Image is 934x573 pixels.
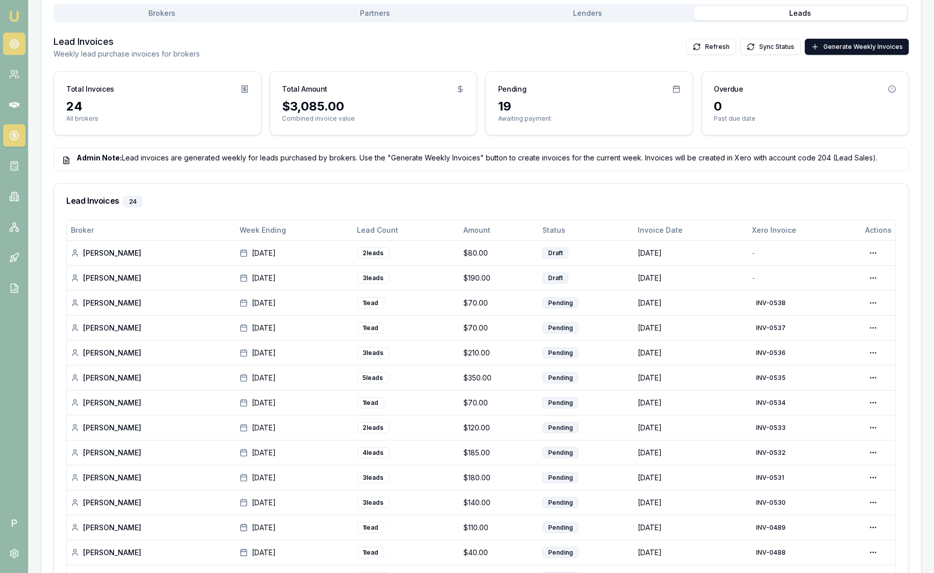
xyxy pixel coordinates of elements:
td: [DATE] [634,240,748,265]
div: [DATE] [240,248,349,258]
div: $120.00 [463,423,534,433]
td: [DATE] [634,465,748,490]
div: Lead invoices are generated weekly for leads purchased by brokers. Use the "Generate Weekly Invoi... [62,153,900,163]
div: Pending [542,372,579,384]
div: [PERSON_NAME] [71,298,231,308]
th: Amount [459,220,538,240]
div: [DATE] [240,273,349,283]
button: INV-0532 [752,445,790,461]
strong: Admin Note: [76,153,122,162]
button: INV-0537 [752,320,790,336]
div: [PERSON_NAME] [71,323,231,333]
div: [DATE] [240,448,349,458]
th: Week Ending [236,220,353,240]
div: [DATE] [240,398,349,408]
h3: Total Invoices [66,84,114,94]
button: Generate Weekly Invoices [805,39,909,55]
div: $40.00 [463,548,534,558]
p: All brokers [66,115,249,123]
div: 24 [66,98,249,115]
th: Actions [861,220,896,240]
div: 1 lead [357,322,384,334]
div: 1 lead [357,297,384,309]
div: [DATE] [240,298,349,308]
div: $210.00 [463,348,534,358]
p: Past due date [714,115,897,123]
th: Lead Count [353,220,460,240]
td: [DATE] [634,515,748,540]
p: Weekly lead purchase invoices for brokers [54,49,200,59]
div: Draft [542,272,568,284]
div: [PERSON_NAME] [71,548,231,558]
div: $3,085.00 [282,98,465,115]
div: [DATE] [240,323,349,333]
div: 2 lead s [357,422,390,433]
h3: Total Amount [282,84,328,94]
div: Pending [542,397,579,408]
div: [DATE] [240,523,349,533]
div: 1 lead [357,397,384,408]
button: INV-0538 [752,295,790,311]
th: Broker [67,220,236,240]
div: Pending [542,522,579,533]
div: 4 lead s [357,447,390,458]
div: [PERSON_NAME] [71,373,231,383]
button: Partners [269,6,482,20]
div: 19 [498,98,681,115]
div: 3 lead s [357,472,390,483]
button: INV-0535 [752,370,790,386]
button: INV-0534 [752,395,790,411]
div: [PERSON_NAME] [71,348,231,358]
div: [PERSON_NAME] [71,248,231,258]
button: INV-0536 [752,345,790,361]
p: Awaiting payment [498,115,681,123]
div: [PERSON_NAME] [71,448,231,458]
h3: Lead Invoices [54,35,200,49]
span: - [752,274,755,282]
td: [DATE] [634,415,748,440]
div: 5 lead s [357,372,389,384]
button: INV-0489 [752,520,790,536]
td: [DATE] [634,265,748,290]
div: [PERSON_NAME] [71,498,231,508]
div: [DATE] [240,473,349,483]
button: INV-0530 [752,495,790,511]
button: Leads [694,6,907,20]
h3: Lead Invoices [66,196,896,207]
div: [DATE] [240,423,349,433]
th: Xero Invoice [748,220,861,240]
div: [PERSON_NAME] [71,523,231,533]
img: emu-icon-u.png [8,10,20,22]
button: Refresh [686,39,736,55]
div: 1 lead [357,522,384,533]
td: [DATE] [634,290,748,315]
div: Draft [542,248,568,259]
td: [DATE] [634,490,748,515]
div: $70.00 [463,398,534,408]
p: Combined invoice value [282,115,465,123]
div: Pending [542,297,579,309]
div: $70.00 [463,298,534,308]
div: [PERSON_NAME] [71,473,231,483]
div: [DATE] [240,373,349,383]
button: INV-0488 [752,544,790,561]
div: 3 lead s [357,272,390,284]
span: - [752,249,755,257]
button: Sync Status [740,39,801,55]
div: Pending [542,497,579,508]
div: $70.00 [463,323,534,333]
td: [DATE] [634,340,748,365]
th: Invoice Date [634,220,748,240]
div: Pending [542,322,579,334]
div: Pending [542,472,579,483]
div: [PERSON_NAME] [71,423,231,433]
div: $350.00 [463,373,534,383]
div: Pending [542,347,579,359]
td: [DATE] [634,390,748,415]
button: Brokers [56,6,269,20]
div: [PERSON_NAME] [71,398,231,408]
button: Lenders [481,6,694,20]
button: INV-0533 [752,420,790,436]
div: 3 lead s [357,497,390,508]
div: 3 lead s [357,347,390,359]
